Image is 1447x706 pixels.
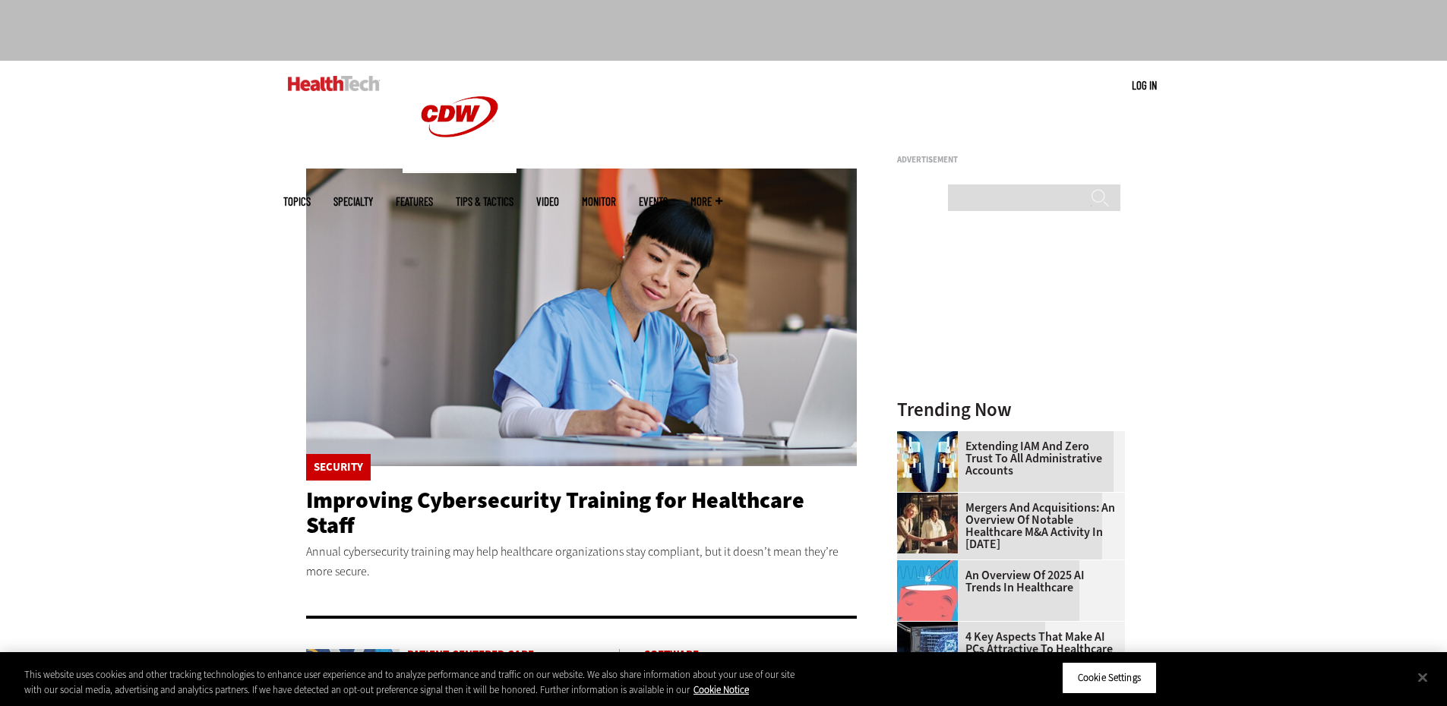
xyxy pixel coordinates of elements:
img: illustration of computer chip being put inside head with waves [897,560,958,621]
a: Desktop monitor with brain AI concept [897,622,965,634]
img: Home [403,61,517,173]
a: CDW [403,161,517,177]
button: Cookie Settings [1062,662,1157,694]
h3: Trending Now [897,400,1125,419]
img: abstract image of woman with pixelated face [897,431,958,492]
span: Specialty [333,196,373,207]
a: Events [639,196,668,207]
a: Extending IAM and Zero Trust to All Administrative Accounts [897,440,1116,477]
a: illustration of computer chip being put inside head with waves [897,560,965,572]
span: Topics [283,196,311,207]
a: Features [396,196,433,207]
iframe: advertisement [897,170,1125,360]
span: More [690,196,722,207]
a: An Overview of 2025 AI Trends in Healthcare [897,569,1116,594]
div: This website uses cookies and other tracking technologies to enhance user experience and to analy... [24,667,796,697]
p: Annual cybersecurity training may help healthcare organizations stay compliant, but it doesn’t me... [306,542,858,581]
a: Log in [1132,78,1157,92]
img: Desktop monitor with brain AI concept [897,622,958,682]
a: Security [314,462,363,473]
a: MonITor [582,196,616,207]
img: business leaders shake hands in conference room [897,493,958,553]
img: Home [288,76,380,91]
a: More information about your privacy [693,683,749,696]
a: Improving Cybersecurity Training for Healthcare Staff [306,485,804,541]
button: Close [1406,660,1439,694]
a: Tips & Tactics [456,196,513,207]
a: Software [644,649,857,660]
img: nurse studying on computer [306,169,858,466]
a: business leaders shake hands in conference room [897,493,965,505]
a: abstract image of woman with pixelated face [897,431,965,443]
a: Mergers and Acquisitions: An Overview of Notable Healthcare M&A Activity in [DATE] [897,502,1116,550]
a: Video [536,196,559,207]
div: User menu [1132,77,1157,93]
a: Patient-Centered Care [407,649,619,660]
a: 4 Key Aspects That Make AI PCs Attractive to Healthcare Workers [897,631,1116,667]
